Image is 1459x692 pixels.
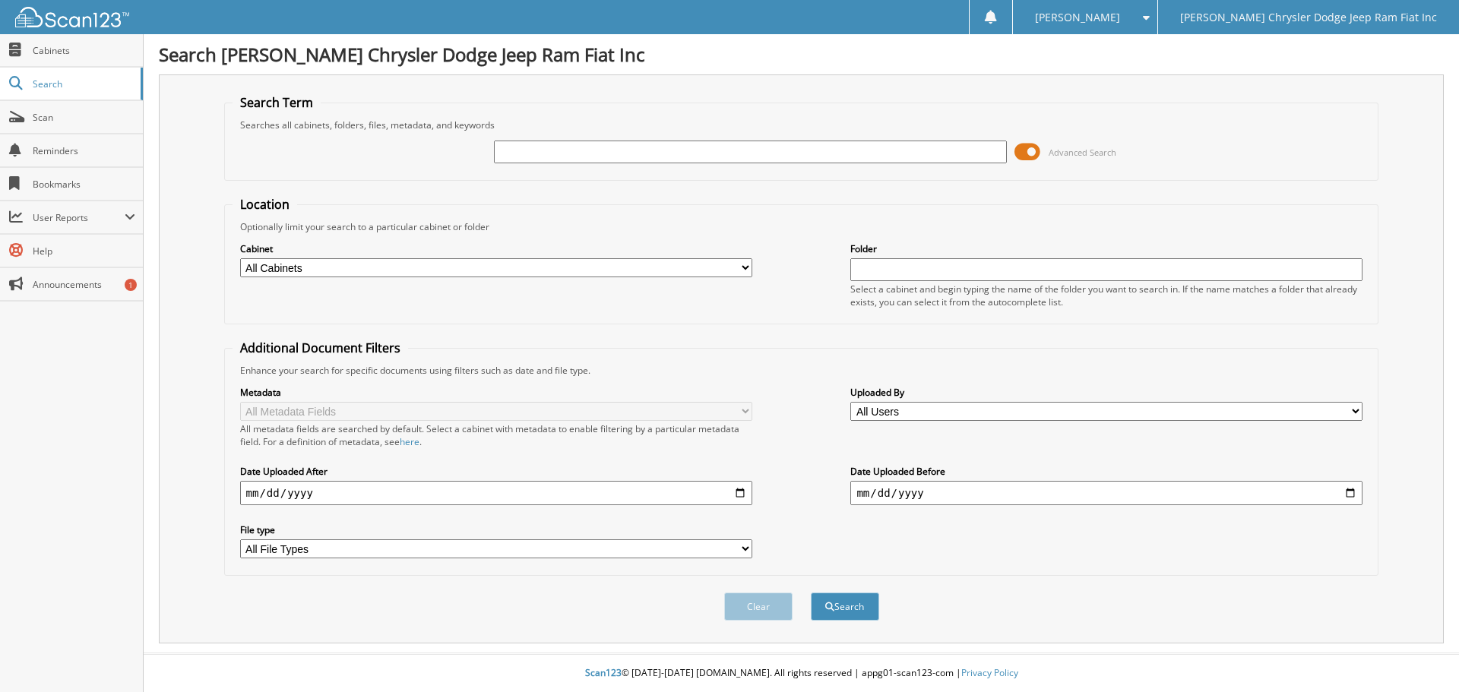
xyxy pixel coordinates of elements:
span: [PERSON_NAME] Chrysler Dodge Jeep Ram Fiat Inc [1180,13,1437,22]
span: Advanced Search [1049,147,1116,158]
button: Clear [724,592,793,621]
div: Optionally limit your search to a particular cabinet or folder [233,220,1371,233]
span: Reminders [33,144,135,157]
span: User Reports [33,211,125,224]
span: Announcements [33,278,135,291]
legend: Location [233,196,297,213]
span: Cabinets [33,44,135,57]
a: Privacy Policy [961,666,1018,679]
legend: Search Term [233,94,321,111]
div: Searches all cabinets, folders, files, metadata, and keywords [233,118,1371,131]
span: Scan [33,111,135,124]
span: Search [33,77,133,90]
h1: Search [PERSON_NAME] Chrysler Dodge Jeep Ram Fiat Inc [159,42,1444,67]
label: File type [240,523,752,536]
label: Date Uploaded Before [850,465,1362,478]
div: Select a cabinet and begin typing the name of the folder you want to search in. If the name match... [850,283,1362,308]
legend: Additional Document Filters [233,340,408,356]
div: Enhance your search for specific documents using filters such as date and file type. [233,364,1371,377]
span: Scan123 [585,666,622,679]
label: Uploaded By [850,386,1362,399]
input: start [240,481,752,505]
button: Search [811,592,879,621]
label: Metadata [240,386,752,399]
label: Cabinet [240,242,752,255]
label: Folder [850,242,1362,255]
img: scan123-logo-white.svg [15,7,129,27]
span: Help [33,245,135,258]
span: Bookmarks [33,178,135,191]
a: here [400,435,419,448]
input: end [850,481,1362,505]
label: Date Uploaded After [240,465,752,478]
span: [PERSON_NAME] [1035,13,1120,22]
div: 1 [125,279,137,291]
div: All metadata fields are searched by default. Select a cabinet with metadata to enable filtering b... [240,422,752,448]
div: © [DATE]-[DATE] [DOMAIN_NAME]. All rights reserved | appg01-scan123-com | [144,655,1459,692]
